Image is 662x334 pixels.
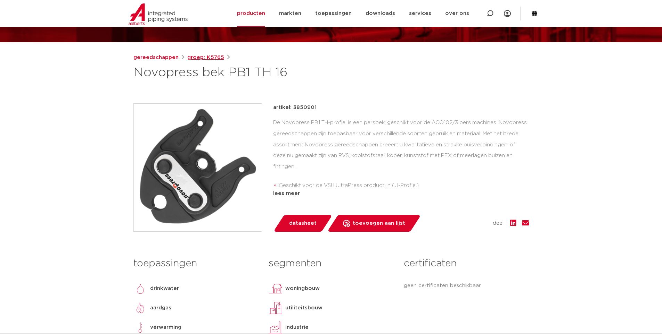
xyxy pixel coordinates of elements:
h3: segmenten [269,257,393,271]
span: datasheet [289,218,317,229]
li: Geschikt voor de VSH UltraPress productlijn (U-Profiel) [279,180,529,191]
img: utiliteitsbouw [269,301,283,315]
img: drinkwater [133,282,147,296]
p: aardgas [150,304,171,312]
h3: certificaten [404,257,529,271]
span: toevoegen aan lijst [353,218,405,229]
p: verwarming [150,323,181,332]
img: woningbouw [269,282,283,296]
div: De Novopress PB1 TH-profiel is een persbek, geschikt voor de ACO102/3 pers machines. Novopress ge... [273,117,529,187]
h3: toepassingen [133,257,258,271]
img: Product Image for Novopress bek PB1 TH 16 [134,104,262,231]
p: drinkwater [150,284,179,293]
p: artikel: 3850901 [273,103,317,112]
p: woningbouw [285,284,320,293]
a: gereedschappen [133,53,179,62]
img: aardgas [133,301,147,315]
p: industrie [285,323,309,332]
h1: Novopress bek PB1 TH 16 [133,65,394,81]
span: deel: [493,219,505,228]
a: groep: K5765 [187,53,224,62]
div: lees meer [273,189,529,198]
p: geen certificaten beschikbaar [404,282,529,290]
a: datasheet [273,215,332,232]
p: utiliteitsbouw [285,304,322,312]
